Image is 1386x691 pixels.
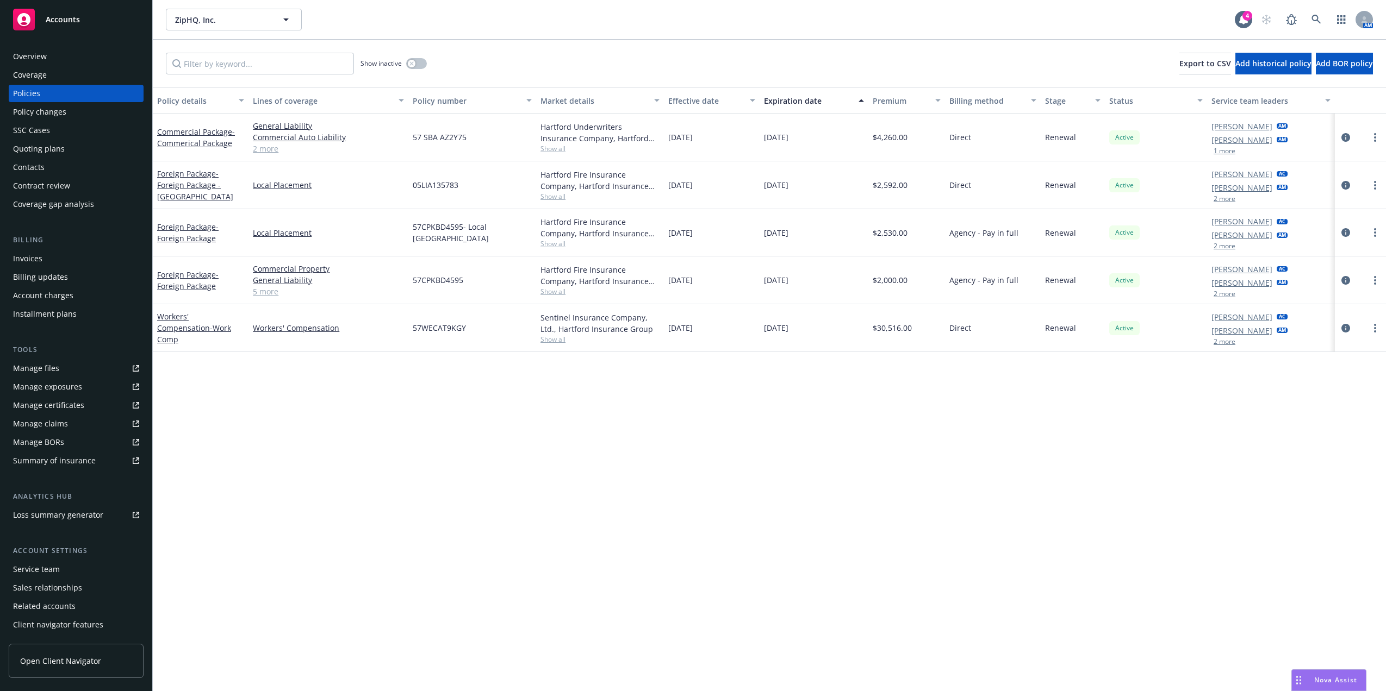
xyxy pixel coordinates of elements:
[9,415,144,432] a: Manage claims
[166,9,302,30] button: ZipHQ, Inc.
[9,287,144,304] a: Account charges
[157,127,235,148] span: - Commerical Package
[9,177,144,194] a: Contract review
[13,66,47,84] div: Coverage
[9,140,144,158] a: Quoting plans
[1339,179,1352,192] a: circleInformation
[1109,95,1191,106] div: Status
[1211,263,1272,275] a: [PERSON_NAME]
[1179,53,1231,74] button: Export to CSV
[9,491,144,502] div: Analytics hub
[157,168,233,202] a: Foreign Package
[1211,229,1272,241] a: [PERSON_NAME]
[949,179,971,191] span: Direct
[540,216,660,239] div: Hartford Fire Insurance Company, Hartford Insurance Group
[13,561,60,578] div: Service team
[13,48,47,65] div: Overview
[9,397,144,414] a: Manage certificates
[9,452,144,469] a: Summary of insurance
[540,239,660,248] span: Show all
[1306,9,1327,30] a: Search
[9,235,144,246] div: Billing
[413,131,467,143] span: 57 SBA AZ2Y75
[1369,226,1382,239] a: more
[13,122,50,139] div: SSC Cases
[13,434,64,451] div: Manage BORs
[1314,675,1357,684] span: Nova Assist
[540,312,660,335] div: Sentinel Insurance Company, Ltd., Hartford Insurance Group
[873,179,908,191] span: $2,592.00
[1369,322,1382,335] a: more
[9,506,144,524] a: Loss summary generator
[13,85,40,102] div: Policies
[253,95,392,106] div: Lines of coverage
[9,545,144,556] div: Account settings
[253,120,404,131] a: General Liability
[1211,168,1272,180] a: [PERSON_NAME]
[413,221,532,244] span: 57CPKBD4595- Local [GEOGRAPHIC_DATA]
[664,87,760,114] button: Effective date
[1114,323,1135,333] span: Active
[1331,9,1352,30] a: Switch app
[949,95,1024,106] div: Billing method
[9,196,144,213] a: Coverage gap analysis
[668,227,693,238] span: [DATE]
[1339,226,1352,239] a: circleInformation
[9,434,144,451] a: Manage BORs
[157,95,232,106] div: Policy details
[1235,58,1312,68] span: Add historical policy
[1281,9,1302,30] a: Report a Bug
[1105,87,1207,114] button: Status
[20,655,101,667] span: Open Client Navigator
[1211,121,1272,132] a: [PERSON_NAME]
[540,192,660,201] span: Show all
[46,15,80,24] span: Accounts
[13,616,103,633] div: Client navigator features
[540,169,660,192] div: Hartford Fire Insurance Company, Hartford Insurance Group
[253,274,404,286] a: General Liability
[1207,87,1335,114] button: Service team leaders
[9,635,144,652] a: Client access
[760,87,868,114] button: Expiration date
[13,287,73,304] div: Account charges
[1211,216,1272,227] a: [PERSON_NAME]
[13,268,68,286] div: Billing updates
[157,269,219,291] a: Foreign Package
[13,177,70,194] div: Contract review
[764,131,788,143] span: [DATE]
[1045,274,1076,286] span: Renewal
[408,87,536,114] button: Policy number
[873,95,929,106] div: Premium
[1369,131,1382,144] a: more
[13,506,103,524] div: Loss summary generator
[9,85,144,102] a: Policies
[157,168,233,202] span: - Foreign Package - [GEOGRAPHIC_DATA]
[540,144,660,153] span: Show all
[1214,291,1235,297] button: 2 more
[1045,131,1076,143] span: Renewal
[764,95,852,106] div: Expiration date
[1114,133,1135,142] span: Active
[1256,9,1277,30] a: Start snowing
[1214,148,1235,154] button: 1 more
[668,274,693,286] span: [DATE]
[413,274,463,286] span: 57CPKBD4595
[540,121,660,144] div: Hartford Underwriters Insurance Company, Hartford Insurance Group
[413,179,458,191] span: 05LIA135783
[13,579,82,596] div: Sales relationships
[1369,274,1382,287] a: more
[536,87,664,114] button: Market details
[1041,87,1105,114] button: Stage
[540,264,660,287] div: Hartford Fire Insurance Company, Hartford Insurance Group
[764,322,788,334] span: [DATE]
[668,322,693,334] span: [DATE]
[9,48,144,65] a: Overview
[1242,11,1252,21] div: 4
[1211,95,1319,106] div: Service team leaders
[9,4,144,35] a: Accounts
[9,103,144,121] a: Policy changes
[949,131,971,143] span: Direct
[166,53,354,74] input: Filter by keyword...
[540,95,648,106] div: Market details
[13,415,68,432] div: Manage claims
